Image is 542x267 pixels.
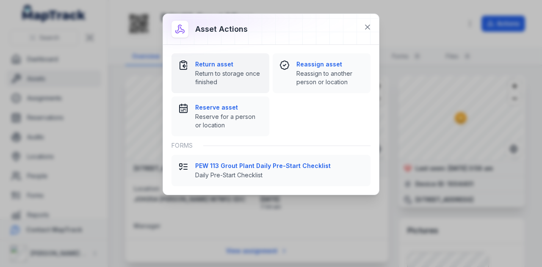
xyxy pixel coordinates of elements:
strong: Reassign asset [296,60,364,69]
span: Daily Pre-Start Checklist [195,171,364,179]
h3: Asset actions [195,23,248,35]
button: Reassign assetReassign to another person or location [273,53,371,93]
button: Reserve assetReserve for a person or location [171,96,269,136]
strong: Reserve asset [195,103,263,112]
button: Return assetReturn to storage once finished [171,53,269,93]
span: Return to storage once finished [195,69,263,86]
span: Reassign to another person or location [296,69,364,86]
strong: PEW 113 Grout Plant Daily Pre-Start Checklist [195,162,364,170]
span: Reserve for a person or location [195,113,263,129]
button: PEW 113 Grout Plant Daily Pre-Start ChecklistDaily Pre-Start Checklist [171,155,371,186]
strong: Return asset [195,60,263,69]
div: Forms [171,136,371,155]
